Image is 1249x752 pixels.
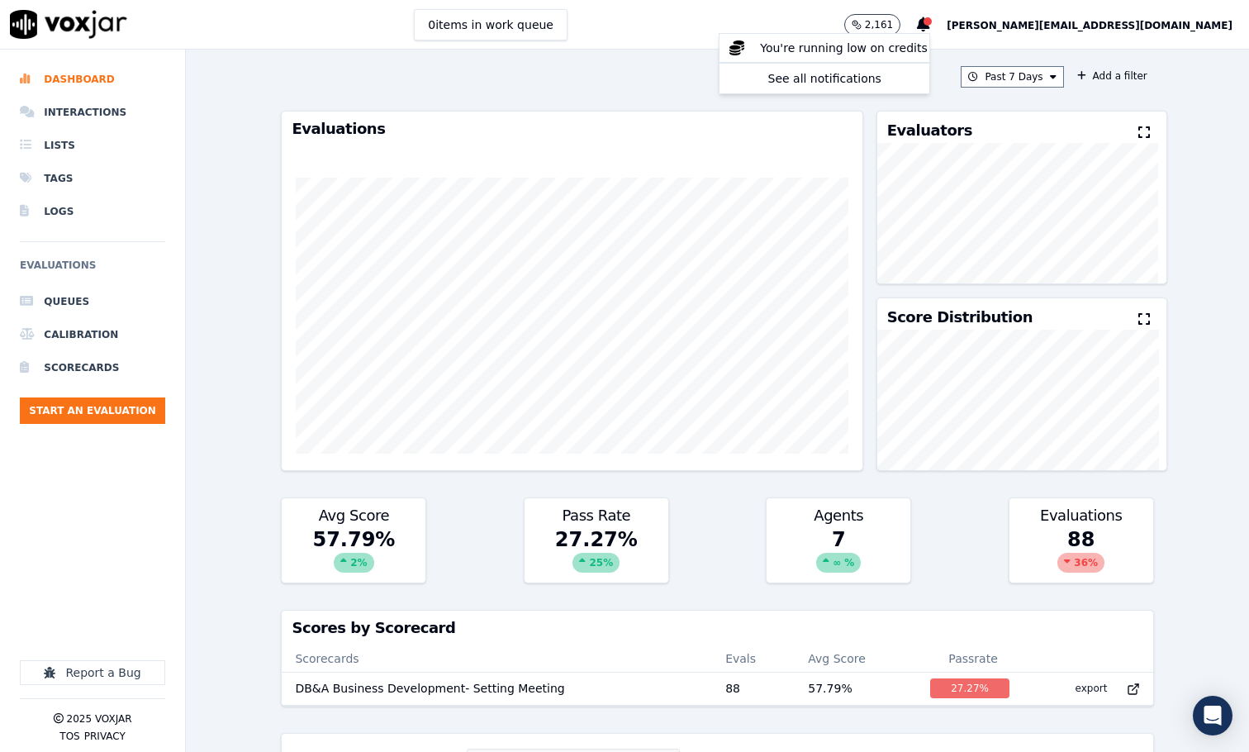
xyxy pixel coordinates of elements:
div: 36 % [1057,553,1104,573]
button: Add a filter [1071,66,1154,86]
th: Scorecards [282,645,712,672]
div: 25 % [572,553,620,573]
div: Open Intercom Messenger [1193,696,1232,735]
img: notification icon for CREDITTHRESHOLD [723,34,751,62]
button: export [1062,675,1121,702]
p: 2,161 [865,18,893,31]
h3: Pass Rate [534,508,658,523]
button: See all notifications [719,64,929,93]
button: Start an Evaluation [20,397,165,424]
a: Queues [20,285,165,318]
button: Report a Bug [20,660,165,685]
h3: Evaluations [1019,508,1143,523]
div: ∞ % [816,553,861,573]
a: Scorecards [20,351,165,384]
button: TOS [59,730,79,743]
td: 88 [712,672,795,705]
h3: Scores by Scorecard [292,621,1142,635]
h3: Avg Score [292,508,416,523]
h3: Evaluations [292,121,852,136]
td: DB&A Business Development- Setting Meeting [282,672,712,705]
th: Avg Score [795,645,917,672]
h3: Evaluators [887,123,972,138]
div: 27.27 % [525,526,668,583]
span: [PERSON_NAME][EMAIL_ADDRESS][DOMAIN_NAME] [947,20,1232,31]
th: Passrate [917,645,1029,672]
p: 2025 Voxjar [67,712,132,726]
a: Calibration [20,318,165,351]
button: notification icon for CREDITTHRESHOLD You're running low on credits See all notifications [917,13,930,36]
a: Logs [20,195,165,228]
button: 0items in work queue [414,9,568,40]
button: 2,161 [844,14,917,36]
div: 2 % [334,553,373,573]
button: notification icon for CREDITTHRESHOLD You're running low on credits [719,34,929,63]
h3: Score Distribution [887,310,1033,325]
h6: Evaluations [20,255,165,285]
img: voxjar logo [10,10,127,39]
a: Interactions [20,96,165,129]
td: 57.79 % [795,672,917,705]
button: Privacy [84,730,126,743]
a: Lists [20,129,165,162]
a: Dashboard [20,63,165,96]
th: Evals [712,645,795,672]
a: Tags [20,162,165,195]
div: 7 [767,526,910,583]
div: 57.79 % [282,526,425,583]
button: [PERSON_NAME][EMAIL_ADDRESS][DOMAIN_NAME] [947,15,1249,35]
h3: Agents [776,508,900,523]
button: 2,161 [844,14,900,36]
div: 88 [1009,526,1153,583]
button: Past 7 Days [961,66,1063,88]
div: You're running low on credits [760,40,929,56]
div: 27.27 % [930,678,1009,698]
